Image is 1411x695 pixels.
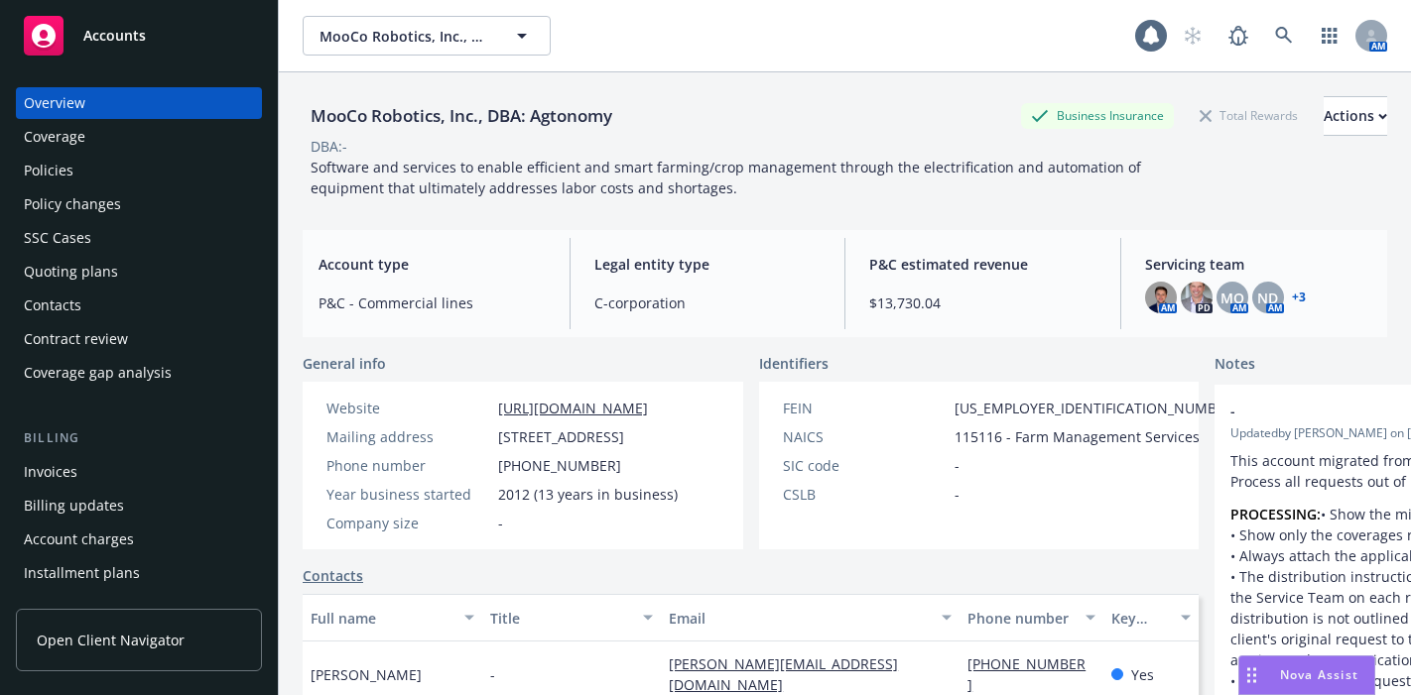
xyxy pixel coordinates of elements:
a: SSC Cases [16,222,262,254]
span: MooCo Robotics, Inc., DBA: Agtonomy [320,26,491,47]
div: Drag to move [1239,656,1264,694]
a: +3 [1292,291,1306,303]
div: Year business started [326,484,490,505]
span: Software and services to enable efficient and smart farming/crop management through the electrifi... [311,158,1145,197]
div: SIC code [783,455,947,476]
a: Policy changes [16,188,262,220]
a: Contract review [16,323,262,355]
strong: PROCESSING: [1230,505,1321,523]
span: MQ [1220,288,1244,308]
span: - [498,513,503,533]
span: [PERSON_NAME] [311,664,422,685]
div: Phone number [967,608,1073,629]
a: [PHONE_NUMBER] [967,654,1086,694]
div: Website [326,398,490,418]
a: Switch app [1310,16,1349,56]
div: Title [490,608,632,629]
div: Overview [24,87,85,119]
a: Account charges [16,523,262,555]
div: DBA: - [311,136,347,157]
img: photo [1181,282,1213,313]
div: FEIN [783,398,947,418]
div: SSC Cases [24,222,91,254]
div: NAICS [783,426,947,447]
div: Business Insurance [1021,103,1174,128]
a: Invoices [16,456,262,488]
div: Mailing address [326,426,490,447]
div: Total Rewards [1190,103,1308,128]
span: Servicing team [1145,254,1372,275]
a: Contacts [16,290,262,321]
a: Quoting plans [16,256,262,288]
div: Contract review [24,323,128,355]
div: Policy changes [24,188,121,220]
span: 115116 - Farm Management Services [955,426,1200,447]
a: Installment plans [16,557,262,589]
div: Coverage [24,121,85,153]
div: Contacts [24,290,81,321]
div: Phone number [326,455,490,476]
div: Full name [311,608,452,629]
img: photo [1145,282,1177,313]
div: Policies [24,155,73,186]
a: Billing updates [16,490,262,521]
div: Coverage gap analysis [24,357,172,389]
div: Email [669,608,930,629]
div: Invoices [24,456,77,488]
span: [US_EMPLOYER_IDENTIFICATION_NUMBER] [955,398,1238,418]
a: Report a Bug [1219,16,1258,56]
a: [URL][DOMAIN_NAME] [498,399,648,417]
span: Account type [319,254,546,275]
span: Legal entity type [594,254,822,275]
div: Actions [1324,97,1387,135]
span: P&C - Commercial lines [319,292,546,313]
div: Installment plans [24,557,140,589]
span: - [955,484,960,505]
a: Coverage gap analysis [16,357,262,389]
span: C-corporation [594,292,822,313]
a: Overview [16,87,262,119]
span: 2012 (13 years in business) [498,484,678,505]
span: $13,730.04 [869,292,1096,313]
div: Billing updates [24,490,124,521]
div: Company size [326,513,490,533]
a: Coverage [16,121,262,153]
div: Quoting plans [24,256,118,288]
span: Accounts [83,28,146,44]
button: Title [482,594,662,641]
span: P&C estimated revenue [869,254,1096,275]
button: Actions [1324,96,1387,136]
a: [PERSON_NAME][EMAIL_ADDRESS][DOMAIN_NAME] [669,654,898,694]
a: Accounts [16,8,262,63]
span: - [955,455,960,476]
button: Key contact [1103,594,1199,641]
a: Start snowing [1173,16,1213,56]
span: Nova Assist [1280,666,1358,683]
div: Billing [16,428,262,448]
span: ND [1257,288,1278,308]
div: CSLB [783,484,947,505]
span: Yes [1131,664,1154,685]
span: Notes [1215,353,1255,377]
span: [STREET_ADDRESS] [498,426,624,447]
div: Account charges [24,523,134,555]
button: Full name [303,594,482,641]
button: Nova Assist [1238,655,1375,695]
button: MooCo Robotics, Inc., DBA: Agtonomy [303,16,551,56]
span: Open Client Navigator [37,630,185,650]
span: [PHONE_NUMBER] [498,455,621,476]
div: MooCo Robotics, Inc., DBA: Agtonomy [303,103,620,129]
span: - [490,664,495,685]
span: General info [303,353,386,374]
a: Contacts [303,565,363,586]
a: Search [1264,16,1304,56]
span: Identifiers [759,353,829,374]
button: Email [661,594,960,641]
div: Key contact [1111,608,1169,629]
a: Policies [16,155,262,186]
button: Phone number [960,594,1102,641]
